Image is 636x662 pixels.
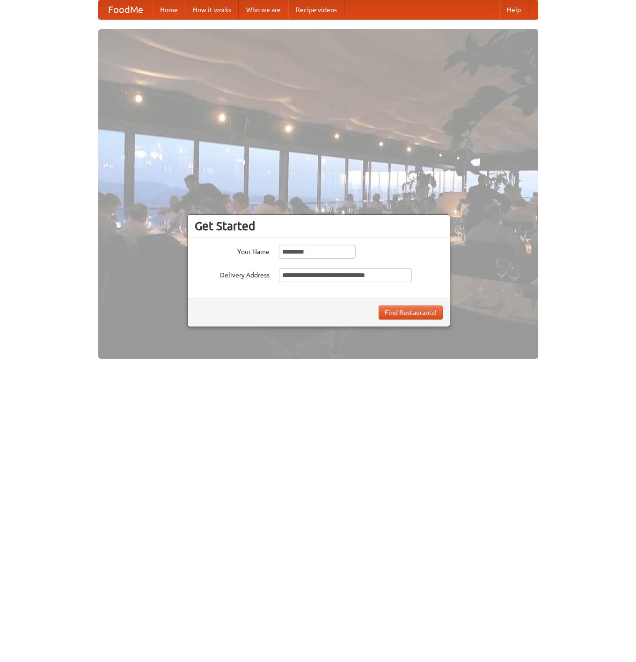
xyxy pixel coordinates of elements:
label: Delivery Address [195,268,270,280]
a: Home [153,0,185,19]
label: Your Name [195,245,270,256]
h3: Get Started [195,219,443,233]
button: Find Restaurants! [379,306,443,320]
a: Who we are [239,0,288,19]
a: Help [499,0,528,19]
a: FoodMe [99,0,153,19]
a: How it works [185,0,239,19]
a: Recipe videos [288,0,344,19]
